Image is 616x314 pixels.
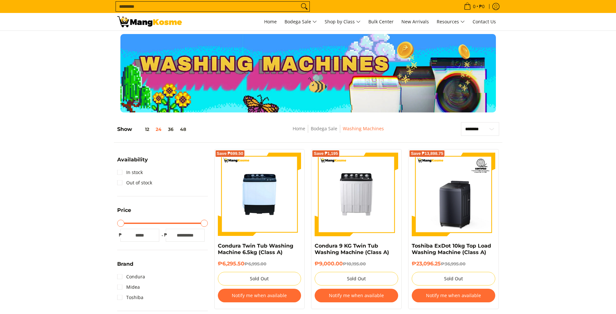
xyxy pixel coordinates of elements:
a: Condura [117,272,145,282]
span: Save ₱1,195 [314,152,338,156]
a: New Arrivals [398,13,432,30]
span: Bulk Center [368,18,394,25]
a: Home [261,13,280,30]
img: Toshiba ExDot 10kg Top Load Washing Machine (Class A) [412,153,495,236]
span: ₱0 [478,4,486,9]
span: Availability [117,157,148,162]
nav: Main Menu [188,13,499,30]
button: Notify me when available [412,289,495,302]
h6: ₱23,096.25 [412,261,495,267]
a: Toshiba [117,292,143,303]
span: Resources [437,18,465,26]
span: Contact Us [473,18,496,25]
a: Contact Us [469,13,499,30]
img: Condura 9 KG Twin Tub Washing Machine (Class A) [315,153,398,236]
button: 24 [152,127,165,132]
button: 48 [177,127,189,132]
a: Out of stock [117,178,152,188]
a: Resources [433,13,468,30]
button: Sold Out [218,272,301,285]
button: Notify me when available [315,289,398,302]
h5: Show [117,126,189,133]
img: Condura Twin Tub Washing Machine 6.5kg (Class A) [218,153,301,236]
button: Notify me when available [218,289,301,302]
span: Save ₱699.50 [217,152,243,156]
span: Shop by Class [325,18,361,26]
span: Brand [117,262,133,267]
span: ₱ [117,232,124,238]
a: Washing Machines [343,125,384,132]
a: Home [293,125,305,132]
a: Condura Twin Tub Washing Machine 6.5kg (Class A) [218,243,293,255]
span: ₱ [162,232,169,238]
h6: ₱9,000.00 [315,261,398,267]
summary: Open [117,208,131,218]
span: Home [264,18,277,25]
span: 0 [472,4,476,9]
del: ₱6,995.00 [244,261,266,266]
a: Shop by Class [321,13,364,30]
span: Price [117,208,131,213]
button: Search [299,2,309,11]
del: ₱36,995.00 [441,261,465,266]
summary: Open [117,157,148,167]
button: Sold Out [412,272,495,285]
button: 12 [132,127,152,132]
h6: ₱6,295.50 [218,261,301,267]
a: Bulk Center [365,13,397,30]
button: 36 [165,127,177,132]
a: Midea [117,282,140,292]
a: Bodega Sale [311,125,337,132]
button: Sold Out [315,272,398,285]
nav: Breadcrumbs [245,125,431,139]
span: New Arrivals [401,18,429,25]
img: Washing Machines l Mang Kosme: Home Appliances Warehouse Sale Partner | Page 2 [117,16,182,27]
span: Bodega Sale [285,18,317,26]
a: In stock [117,167,143,178]
a: Toshiba ExDot 10kg Top Load Washing Machine (Class A) [412,243,491,255]
summary: Open [117,262,133,272]
a: Condura 9 KG Twin Tub Washing Machine (Class A) [315,243,389,255]
span: • [462,3,487,10]
a: Bodega Sale [281,13,320,30]
span: Save ₱13,898.75 [411,152,443,156]
del: ₱10,195.00 [343,261,366,266]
